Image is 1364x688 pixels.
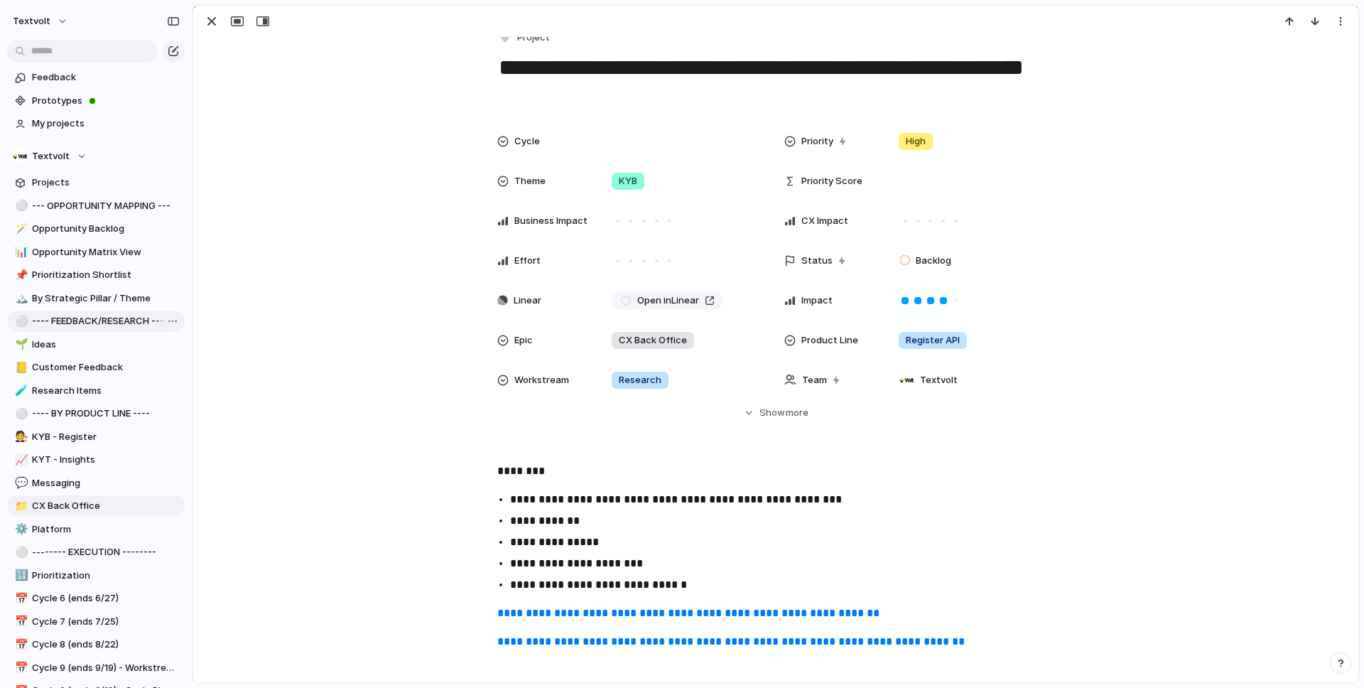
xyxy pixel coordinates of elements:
[13,199,27,213] button: ⚪
[496,28,554,48] button: Project
[15,336,25,353] div: 🌱
[7,113,185,134] a: My projects
[32,245,180,259] span: Opportunity Matrix View
[32,430,180,444] span: KYB - Register
[13,360,27,375] button: 📒
[802,373,827,387] span: Team
[514,294,541,308] span: Linear
[786,406,808,420] span: more
[517,31,550,45] span: Project
[801,174,862,188] span: Priority Score
[15,544,25,561] div: ⚪
[15,382,25,399] div: 🧪
[801,214,848,228] span: CX Impact
[619,373,661,387] span: Research
[13,338,27,352] button: 🌱
[514,174,546,188] span: Theme
[7,473,185,494] a: 💬Messaging
[619,333,687,348] span: CX Back Office
[920,373,958,387] span: Textvolt
[7,495,185,517] a: 📁CX Back Office
[32,222,180,236] span: Opportunity Backlog
[13,384,27,398] button: 🧪
[32,360,180,375] span: Customer Feedback
[801,294,833,308] span: Impact
[7,242,185,263] a: 📊Opportunity Matrix View
[7,288,185,309] a: 🏔️By Strategic Pillar / Theme
[13,222,27,236] button: 🪄
[15,521,25,537] div: ⚙️
[32,176,180,190] span: Projects
[32,338,180,352] span: Ideas
[612,291,723,310] a: Open inLinear
[15,244,25,260] div: 📊
[13,430,27,444] button: 🧑‍⚖️
[15,475,25,491] div: 💬
[15,290,25,306] div: 🏔️
[32,499,180,513] span: CX Back Office
[916,254,951,268] span: Backlog
[7,403,185,424] a: ⚪---- BY PRODUCT LINE ----
[13,499,27,513] button: 📁
[13,407,27,421] button: ⚪
[32,453,180,467] span: KYT - Insights
[32,476,180,490] span: Messaging
[13,545,27,559] button: ⚪
[7,146,185,167] button: Textvolt
[514,254,541,268] span: Effort
[7,426,185,448] div: 🧑‍⚖️KYB - Register
[801,134,833,149] span: Priority
[15,452,25,468] div: 📈
[7,542,185,563] a: ⚪-------- EXECUTION --------
[619,174,637,188] span: KYB
[7,334,185,355] a: 🌱Ideas
[32,569,180,583] span: Prioritization
[13,14,50,28] span: textvolt
[514,373,569,387] span: Workstream
[7,449,185,471] a: 📈KYT - Insights
[497,400,1054,426] button: Showmore
[801,254,833,268] span: Status
[32,268,180,282] span: Prioritization Shortlist
[7,195,185,217] a: ⚪--- OPPORTUNITY MAPPING ---
[7,172,185,193] a: Projects
[32,545,180,559] span: -------- EXECUTION --------
[7,67,185,88] a: Feedback
[13,291,27,306] button: 🏔️
[7,519,185,540] a: ⚙️Platform
[32,117,180,131] span: My projects
[514,333,533,348] span: Epic
[7,357,185,378] a: 📒Customer Feedback
[13,245,27,259] button: 📊
[15,221,25,237] div: 🪄
[32,384,180,398] span: Research Items
[7,218,185,240] a: 🪄Opportunity Backlog
[32,149,70,163] span: Textvolt
[801,333,858,348] span: Product Line
[13,453,27,467] button: 📈
[7,264,185,286] a: 📌Prioritization Shortlist
[13,569,27,583] button: 🔢
[15,567,25,584] div: 🔢
[906,134,926,149] span: High
[6,10,75,33] button: textvolt
[13,314,27,328] button: ⚪
[15,406,25,422] div: ⚪
[7,565,185,586] a: 🔢Prioritization
[514,134,540,149] span: Cycle
[15,429,25,445] div: 🧑‍⚖️
[7,90,185,112] a: Prototypes
[759,406,785,420] span: Show
[15,360,25,376] div: 📒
